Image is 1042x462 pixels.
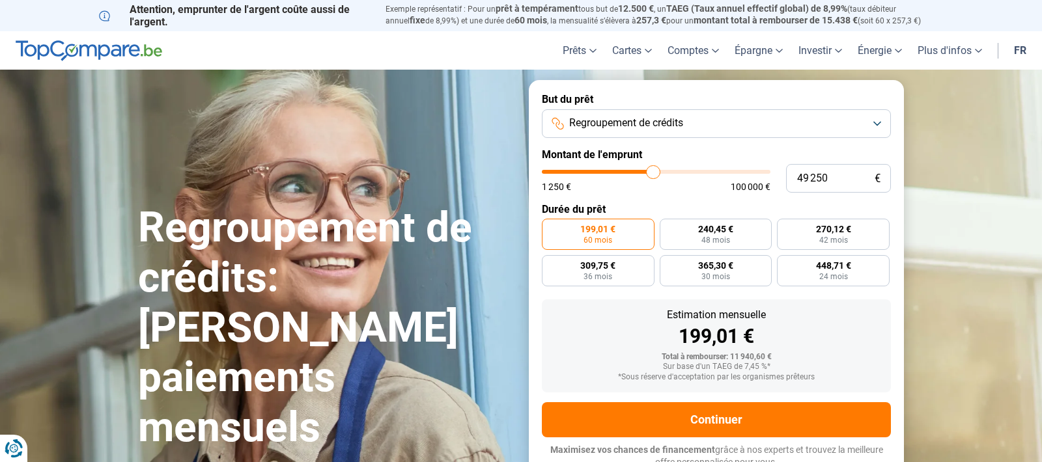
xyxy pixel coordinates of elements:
[791,31,850,70] a: Investir
[542,109,891,138] button: Regroupement de crédits
[636,15,666,25] span: 257,3 €
[604,31,660,70] a: Cartes
[584,236,612,244] span: 60 mois
[569,116,683,130] span: Regroupement de crédits
[816,261,851,270] span: 448,71 €
[552,310,880,320] div: Estimation mensuelle
[816,224,851,234] span: 270,12 €
[660,31,727,70] a: Comptes
[731,182,770,191] span: 100 000 €
[819,236,848,244] span: 42 mois
[819,273,848,280] span: 24 mois
[618,3,654,14] span: 12.500 €
[552,362,880,372] div: Sur base d'un TAEG de 7,45 %*
[552,327,880,346] div: 199,01 €
[580,261,615,270] span: 309,75 €
[542,93,891,105] label: But du prêt
[698,261,733,270] span: 365,30 €
[555,31,604,70] a: Prêts
[698,224,733,234] span: 240,45 €
[550,444,715,455] span: Maximisez vos chances de financement
[666,3,847,14] span: TAEG (Taux annuel effectif global) de 8,99%
[850,31,910,70] a: Énergie
[138,203,513,453] h1: Regroupement de crédits: [PERSON_NAME] paiements mensuels
[584,273,612,280] span: 36 mois
[496,3,578,14] span: prêt à tempérament
[727,31,791,70] a: Épargne
[701,273,730,280] span: 30 mois
[580,224,615,234] span: 199,01 €
[875,173,880,184] span: €
[99,3,370,28] p: Attention, emprunter de l'argent coûte aussi de l'argent.
[701,236,730,244] span: 48 mois
[514,15,547,25] span: 60 mois
[16,40,162,61] img: TopCompare
[1006,31,1034,70] a: fr
[410,15,425,25] span: fixe
[542,402,891,437] button: Continuer
[552,353,880,362] div: Total à rembourser: 11 940,60 €
[386,3,943,27] p: Exemple représentatif : Pour un tous but de , un (taux débiteur annuel de 8,99%) et une durée de ...
[694,15,858,25] span: montant total à rembourser de 15.438 €
[910,31,990,70] a: Plus d'infos
[542,148,891,161] label: Montant de l'emprunt
[542,182,571,191] span: 1 250 €
[542,203,891,215] label: Durée du prêt
[552,373,880,382] div: *Sous réserve d'acceptation par les organismes prêteurs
